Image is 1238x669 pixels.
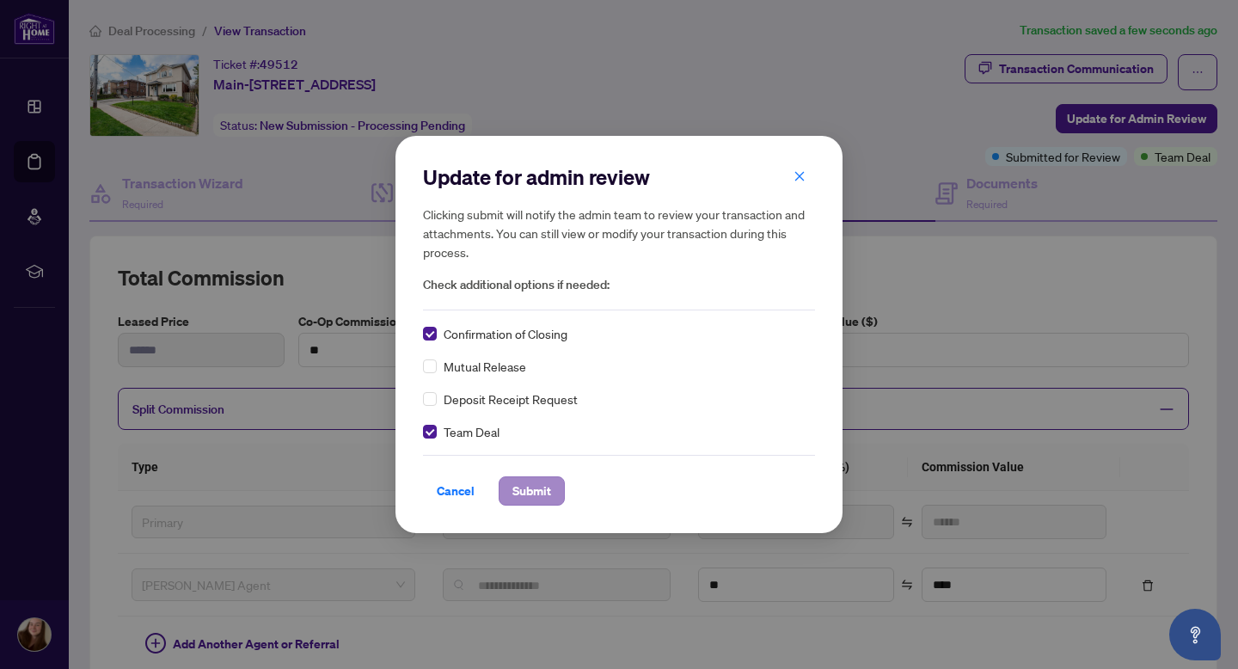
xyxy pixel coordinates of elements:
button: Submit [499,476,565,506]
span: Mutual Release [444,357,526,376]
span: close [794,170,806,182]
h5: Clicking submit will notify the admin team to review your transaction and attachments. You can st... [423,205,815,261]
span: Confirmation of Closing [444,324,567,343]
span: Submit [512,477,551,505]
button: Cancel [423,476,488,506]
h2: Update for admin review [423,163,815,191]
button: Open asap [1169,609,1221,660]
span: Check additional options if needed: [423,275,815,295]
span: Cancel [437,477,475,505]
span: Team Deal [444,422,499,441]
span: Deposit Receipt Request [444,390,578,408]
